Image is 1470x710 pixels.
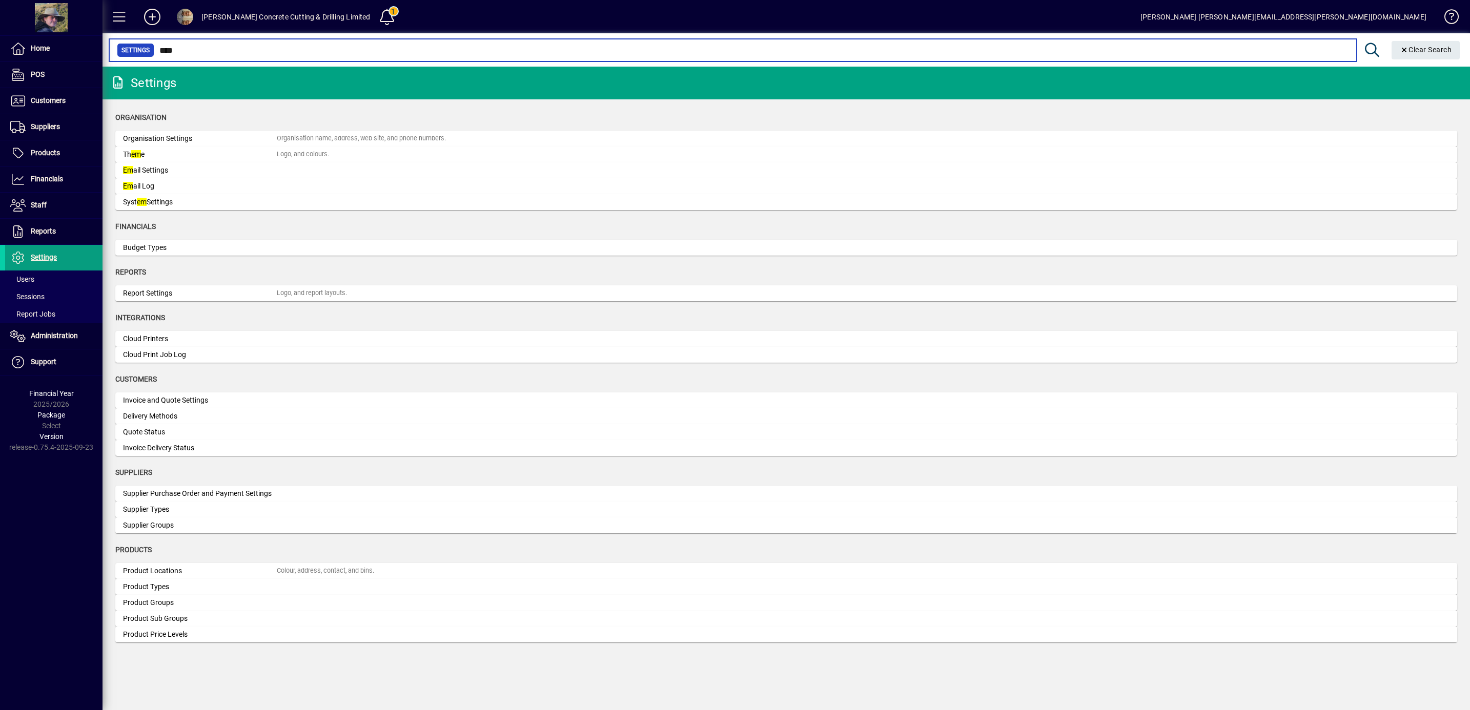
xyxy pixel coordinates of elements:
div: ail Settings [123,165,277,176]
a: Report SettingsLogo, and report layouts. [115,285,1457,301]
span: Settings [31,253,57,261]
div: Product Price Levels [123,629,277,640]
div: Logo, and report layouts. [277,288,347,298]
a: Supplier Groups [115,517,1457,533]
a: Delivery Methods [115,408,1457,424]
div: ail Log [123,181,277,192]
a: Suppliers [5,114,103,140]
a: Financials [5,166,103,192]
em: em [137,198,147,206]
div: [PERSON_NAME] [PERSON_NAME][EMAIL_ADDRESS][PERSON_NAME][DOMAIN_NAME] [1140,9,1426,25]
div: Quote Status [123,427,277,437]
div: Product Types [123,581,277,592]
div: [PERSON_NAME] Concrete Cutting & Drilling Limited [201,9,371,25]
div: Th e [123,149,277,160]
div: Organisation Settings [123,133,277,144]
a: Product Groups [115,595,1457,611]
span: Reports [115,268,146,276]
a: Reports [5,219,103,244]
span: Home [31,44,50,52]
a: Staff [5,193,103,218]
em: em [131,150,141,158]
a: Supplier Types [115,502,1457,517]
span: Products [31,149,60,157]
div: Invoice Delivery Status [123,443,277,453]
a: Support [5,349,103,375]
div: Product Sub Groups [123,613,277,624]
a: Product Sub Groups [115,611,1457,627]
a: Knowledge Base [1437,2,1457,35]
span: Staff [31,201,47,209]
a: Users [5,270,103,288]
button: Clear [1392,41,1460,59]
a: Customers [5,88,103,114]
span: Suppliers [31,122,60,131]
a: Supplier Purchase Order and Payment Settings [115,486,1457,502]
a: Administration [5,323,103,349]
a: Cloud Printers [115,331,1457,347]
div: Logo, and colours. [277,150,329,159]
a: Products [5,140,103,166]
span: Users [10,275,34,283]
span: Version [39,432,64,441]
a: POS [5,62,103,88]
em: Em [123,166,133,174]
a: Quote Status [115,424,1457,440]
div: Budget Types [123,242,277,253]
a: Report Jobs [5,305,103,323]
div: Product Groups [123,597,277,608]
span: Package [37,411,65,419]
a: Product Price Levels [115,627,1457,642]
span: POS [31,70,45,78]
div: Colour, address, contact, and bins. [277,566,374,576]
a: Email Log [115,178,1457,194]
span: Reports [31,227,56,235]
div: Supplier Types [123,504,277,515]
div: Delivery Methods [123,411,277,422]
span: Customers [115,375,157,383]
a: Organisation SettingsOrganisation name, address, web site, and phone numbers. [115,131,1457,147]
a: Product Types [115,579,1457,595]
span: Organisation [115,113,167,121]
button: Profile [169,8,201,26]
span: Clear Search [1400,46,1452,54]
div: Supplier Groups [123,520,277,531]
span: Suppliers [115,468,152,476]
span: Financials [31,175,63,183]
div: Supplier Purchase Order and Payment Settings [123,488,277,499]
a: Cloud Print Job Log [115,347,1457,363]
div: Cloud Printers [123,333,277,344]
div: Report Settings [123,288,277,299]
a: Invoice Delivery Status [115,440,1457,456]
div: Invoice and Quote Settings [123,395,277,406]
div: Settings [110,75,176,91]
a: Budget Types [115,240,1457,256]
a: Sessions [5,288,103,305]
span: Financials [115,222,156,231]
div: Organisation name, address, web site, and phone numbers. [277,134,446,143]
span: Sessions [10,293,45,301]
button: Add [136,8,169,26]
span: Customers [31,96,66,105]
div: Cloud Print Job Log [123,349,277,360]
span: Support [31,358,56,366]
em: Em [123,182,133,190]
a: Invoice and Quote Settings [115,392,1457,408]
a: Home [5,36,103,61]
span: Financial Year [29,389,74,398]
a: Email Settings [115,162,1457,178]
span: Integrations [115,314,165,322]
span: Settings [121,45,150,55]
a: Product LocationsColour, address, contact, and bins. [115,563,1457,579]
span: Report Jobs [10,310,55,318]
a: SystemSettings [115,194,1457,210]
span: Products [115,546,152,554]
div: Syst Settings [123,197,277,207]
div: Product Locations [123,566,277,576]
a: ThemeLogo, and colours. [115,147,1457,162]
span: Administration [31,331,78,340]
